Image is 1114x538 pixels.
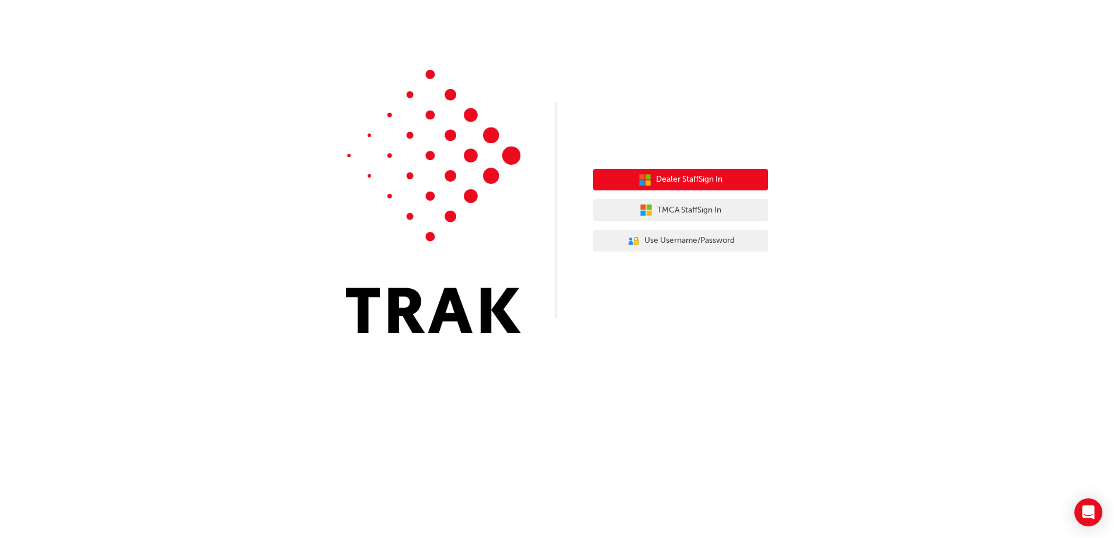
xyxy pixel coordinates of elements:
[644,234,735,247] span: Use Username/Password
[593,230,768,252] button: Use Username/Password
[1074,498,1102,526] div: Open Intercom Messenger
[657,204,721,217] span: TMCA Staff Sign In
[593,199,768,221] button: TMCA StaffSign In
[346,70,521,333] img: Trak
[656,173,722,186] span: Dealer Staff Sign In
[593,169,768,191] button: Dealer StaffSign In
